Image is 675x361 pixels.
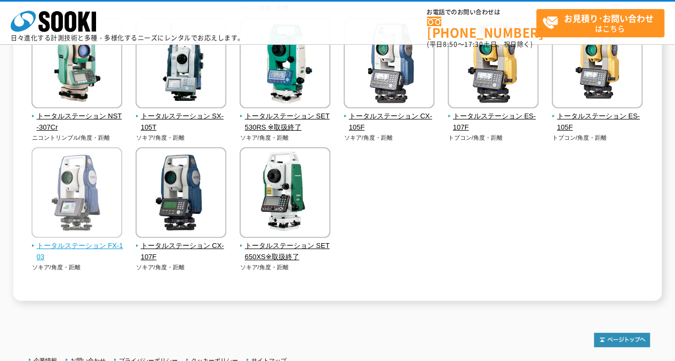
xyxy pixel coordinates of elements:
img: トータルステーション SET650XS※取扱終了 [240,147,330,240]
p: ソキア/角度・距離 [344,133,435,142]
span: 8:50 [443,39,458,49]
span: トータルステーション SET650XS※取扱終了 [240,240,331,263]
span: トータルステーション NST-307Cr [31,111,123,133]
span: トータルステーション SX-105T [136,111,227,133]
img: トータルステーション FX-103 [31,147,122,240]
span: トータルステーション ES-105F [552,111,643,133]
span: トータルステーション FX-103 [31,240,123,263]
a: トータルステーション SX-105T [136,101,227,133]
p: ソキア/角度・距離 [136,133,227,142]
a: トータルステーション FX-103 [31,230,123,262]
a: トータルステーション ES-105F [552,101,643,133]
p: トプコン/角度・距離 [448,133,539,142]
img: トータルステーション ES-107F [448,18,538,111]
span: はこちら [542,10,664,36]
strong: お見積り･お問い合わせ [564,12,654,25]
a: トータルステーション SET530RS ※取扱終了 [240,101,331,133]
p: ソキア/角度・距離 [240,263,331,272]
a: トータルステーション NST-307Cr [31,101,123,133]
img: トータルステーション SET530RS ※取扱終了 [240,18,330,111]
a: トータルステーション ES-107F [448,101,539,133]
p: 日々進化する計測技術と多種・多様化するニーズにレンタルでお応えします。 [11,35,244,41]
span: 17:30 [464,39,483,49]
a: トータルステーション SET650XS※取扱終了 [240,230,331,262]
p: ソキア/角度・距離 [31,263,123,272]
img: トータルステーション ES-105F [552,18,642,111]
span: お電話でのお問い合わせは [427,9,536,15]
a: お見積り･お問い合わせはこちら [536,9,664,37]
a: トータルステーション CX-105F [344,101,435,133]
p: トプコン/角度・距離 [552,133,643,142]
span: (平日 ～ 土日、祝日除く) [427,39,533,49]
img: トータルステーション CX-105F [344,18,434,111]
img: トップページへ [594,333,650,347]
span: トータルステーション SET530RS ※取扱終了 [240,111,331,133]
p: ニコントリンブル/角度・距離 [31,133,123,142]
img: トータルステーション NST-307Cr [31,18,122,111]
a: トータルステーション CX-107F [136,230,227,262]
span: トータルステーション ES-107F [448,111,539,133]
a: [PHONE_NUMBER] [427,17,536,38]
p: ソキア/角度・距離 [136,263,227,272]
span: トータルステーション CX-107F [136,240,227,263]
span: トータルステーション CX-105F [344,111,435,133]
img: トータルステーション CX-107F [136,147,226,240]
p: ソキア/角度・距離 [240,133,331,142]
img: トータルステーション SX-105T [136,18,226,111]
